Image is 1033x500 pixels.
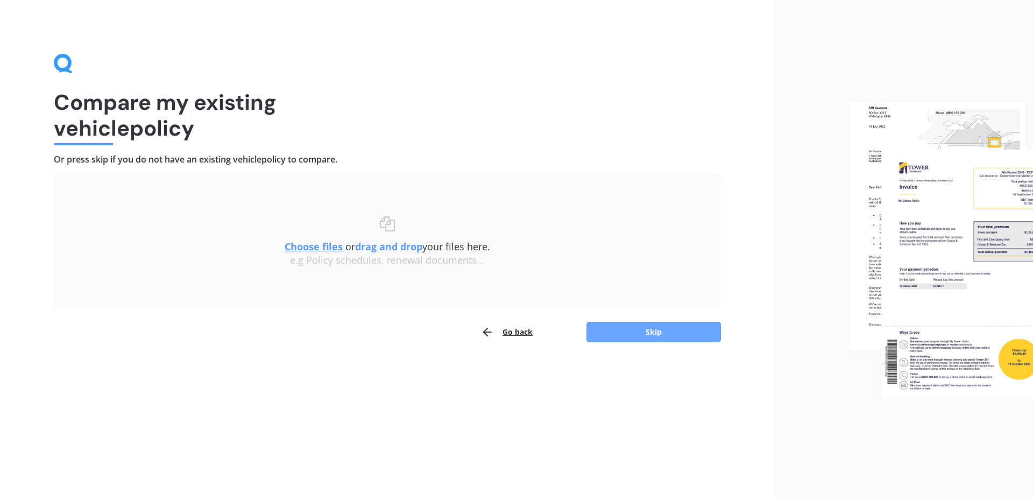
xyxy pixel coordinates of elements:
h4: Or press skip if you do not have an existing vehicle policy to compare. [54,154,721,165]
u: Choose files [285,240,343,253]
b: drag and drop [355,240,422,253]
span: or your files here. [285,240,490,253]
button: Skip [586,322,721,342]
button: Go back [481,321,533,343]
h1: Compare my existing vehicle policy [54,89,721,141]
div: e.g Policy schedules, renewal documents... [75,255,699,266]
img: files.webp [850,102,1033,398]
